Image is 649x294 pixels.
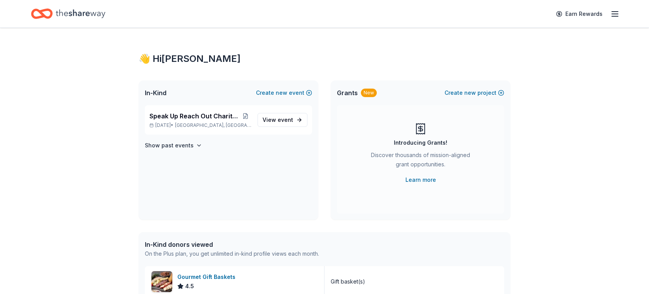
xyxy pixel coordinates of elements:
[145,249,319,258] div: On the Plus plan, you get unlimited in-kind profile views each month.
[149,122,251,128] p: [DATE] •
[361,89,377,97] div: New
[151,271,172,292] img: Image for Gourmet Gift Baskets
[149,111,240,121] span: Speak Up Reach Out Charity Golf Event
[177,272,239,282] div: Gourmet Gift Baskets
[263,115,293,125] span: View
[278,116,293,123] span: event
[145,141,202,150] button: Show past events
[145,141,194,150] h4: Show past events
[331,277,365,286] div: Gift basket(s)
[276,88,287,97] span: new
[405,175,436,185] a: Learn more
[185,282,194,291] span: 4.5
[256,88,312,97] button: Createnewevent
[139,53,510,65] div: 👋 Hi [PERSON_NAME]
[145,240,319,249] div: In-Kind donors viewed
[145,88,167,97] span: In-Kind
[368,150,473,172] div: Discover thousands of mission-aligned grant opportunities.
[445,88,504,97] button: Createnewproject
[175,122,251,128] span: [GEOGRAPHIC_DATA], [GEOGRAPHIC_DATA]
[31,5,105,23] a: Home
[394,138,447,147] div: Introducing Grants!
[337,88,358,97] span: Grants
[551,7,607,21] a: Earn Rewards
[258,113,307,127] a: View event
[464,88,476,97] span: new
